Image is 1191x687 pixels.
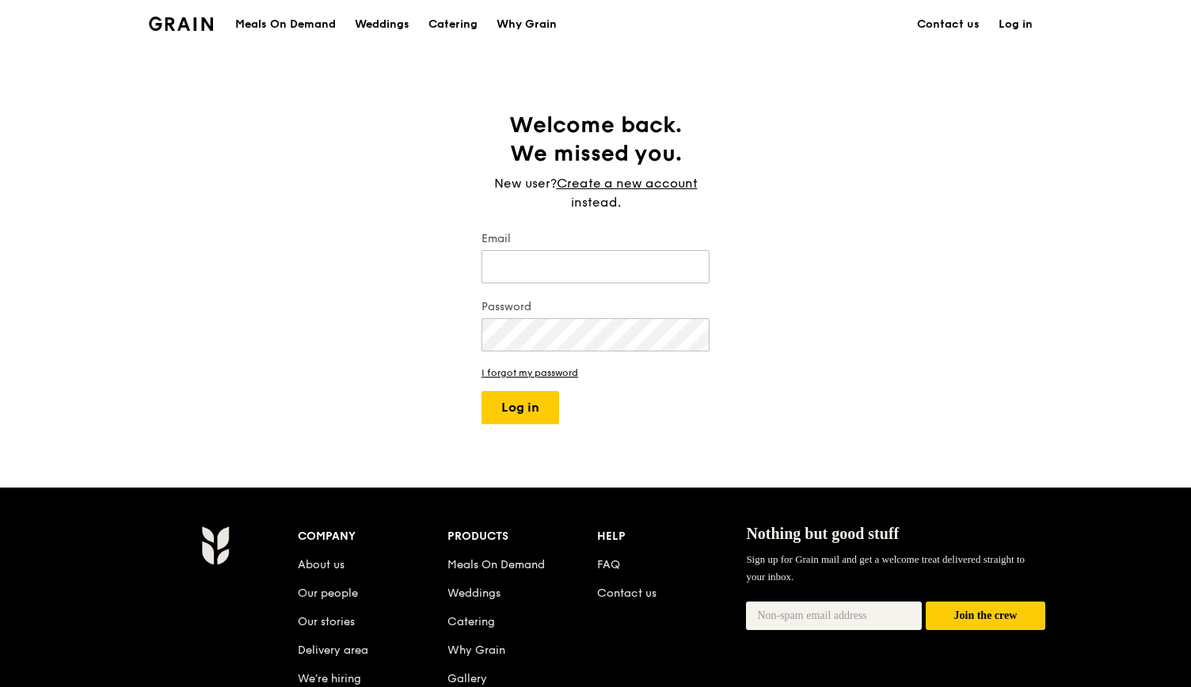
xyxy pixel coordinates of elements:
a: Contact us [908,1,989,48]
label: Email [481,231,710,247]
label: Password [481,299,710,315]
div: Weddings [355,1,409,48]
span: instead. [571,195,621,210]
a: Why Grain [447,643,505,657]
a: I forgot my password [481,367,710,378]
a: Our stories [298,615,355,628]
a: Delivery area [298,643,368,657]
span: New user? [494,176,557,191]
a: Contact us [597,586,656,600]
button: Log in [481,391,559,424]
a: Catering [419,1,487,48]
div: Catering [428,1,478,48]
a: Our people [298,586,358,600]
div: Why Grain [497,1,557,48]
span: Sign up for Grain mail and get a welcome treat delivered straight to your inbox. [746,553,1025,583]
a: FAQ [597,558,620,571]
img: Grain [201,526,229,565]
a: Meals On Demand [447,558,545,571]
div: Company [298,526,447,548]
button: Join the crew [926,602,1045,631]
div: Products [447,526,597,548]
span: Nothing but good stuff [746,525,899,542]
div: Meals On Demand [235,1,336,48]
div: Help [597,526,747,548]
input: Non-spam email address [746,602,922,630]
a: Log in [989,1,1042,48]
a: About us [298,558,344,571]
a: Weddings [447,586,500,600]
img: Grain [149,17,213,31]
a: Why Grain [487,1,566,48]
a: We’re hiring [298,672,361,685]
a: Gallery [447,672,487,685]
a: Catering [447,615,495,628]
a: Create a new account [557,174,698,193]
h1: Welcome back. We missed you. [481,111,710,168]
a: Weddings [345,1,419,48]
